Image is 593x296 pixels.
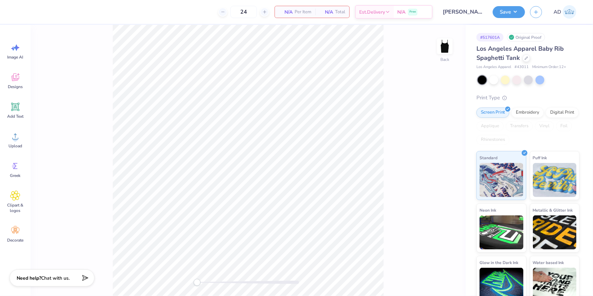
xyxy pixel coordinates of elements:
span: Greek [10,173,21,178]
div: Accessibility label [194,279,200,286]
span: Clipart & logos [4,202,27,213]
span: AD [554,8,561,16]
span: Los Angeles Apparel Baby Rib Spaghetti Tank [476,45,564,62]
img: Standard [479,163,523,197]
span: Metallic & Glitter Ink [533,207,573,214]
span: Chat with us. [41,275,70,281]
span: Glow in the Dark Ink [479,259,518,266]
span: Decorate [7,237,23,243]
span: Neon Ink [479,207,496,214]
div: Vinyl [535,121,554,131]
img: Metallic & Glitter Ink [533,215,577,249]
span: Add Text [7,114,23,119]
div: Applique [476,121,504,131]
span: Est. Delivery [359,9,385,16]
div: Back [440,56,449,63]
div: Print Type [476,94,579,102]
img: Back [438,39,452,53]
input: – – [230,6,257,18]
img: Neon Ink [479,215,523,249]
input: Untitled Design [438,5,488,19]
button: Save [493,6,525,18]
div: Original Proof [507,33,545,42]
span: N/A [319,9,333,16]
span: Image AI [7,54,23,60]
a: AD [551,5,579,19]
div: Digital Print [546,108,579,118]
span: Puff Ink [533,154,547,161]
div: Foil [556,121,572,131]
span: Los Angeles Apparel [476,64,511,70]
div: Rhinestones [476,135,509,145]
span: Designs [8,84,23,89]
div: Transfers [506,121,533,131]
img: Puff Ink [533,163,577,197]
span: N/A [397,9,405,16]
div: Embroidery [511,108,544,118]
span: Standard [479,154,498,161]
span: N/A [279,9,293,16]
span: Total [335,9,345,16]
strong: Need help? [17,275,41,281]
span: Upload [8,143,22,149]
span: Minimum Order: 12 + [532,64,566,70]
span: Water based Ink [533,259,564,266]
span: Per Item [295,9,311,16]
span: Free [409,10,416,14]
img: Aldro Dalugdog [563,5,576,19]
div: Screen Print [476,108,509,118]
div: # 517601A [476,33,504,42]
span: # 43011 [514,64,529,70]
